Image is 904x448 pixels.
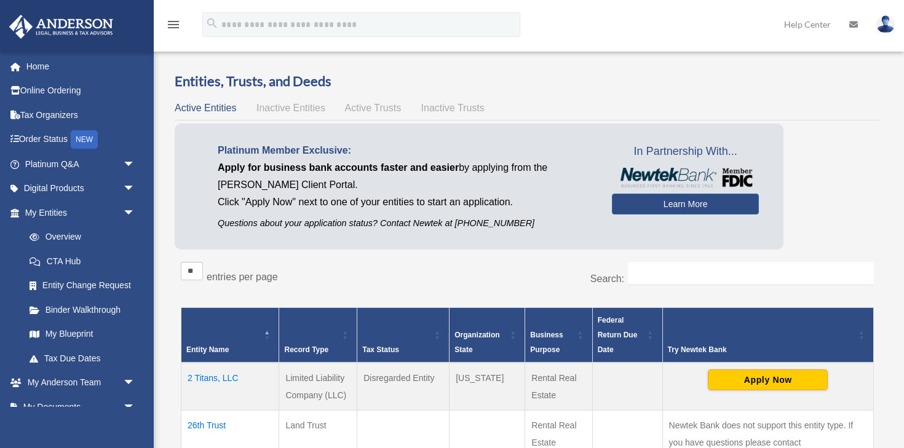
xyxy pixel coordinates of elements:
th: Organization State: Activate to sort [450,307,525,363]
a: Order StatusNEW [9,127,154,152]
div: Try Newtek Bank [668,342,855,357]
th: Federal Return Due Date: Activate to sort [592,307,662,363]
span: Federal Return Due Date [598,316,638,354]
label: entries per page [207,272,278,282]
td: 2 Titans, LLC [181,363,279,411]
a: Learn More [612,194,759,214]
span: In Partnership With... [612,142,759,162]
img: NewtekBankLogoSM.png [618,168,753,187]
img: Anderson Advisors Platinum Portal [6,15,117,39]
a: Binder Walkthrough [17,297,148,322]
a: Overview [17,225,141,250]
span: arrow_drop_down [123,200,148,226]
a: Tax Organizers [9,103,154,127]
a: My Documentsarrow_drop_down [9,395,154,419]
a: Platinum Q&Aarrow_drop_down [9,152,154,176]
a: My Anderson Teamarrow_drop_down [9,371,154,395]
img: User Pic [876,15,895,33]
div: NEW [71,130,98,149]
span: Organization State [454,331,499,354]
td: Limited Liability Company (LLC) [279,363,357,411]
td: Rental Real Estate [525,363,592,411]
th: Business Purpose: Activate to sort [525,307,592,363]
th: Record Type: Activate to sort [279,307,357,363]
span: Record Type [284,345,328,354]
span: arrow_drop_down [123,152,148,177]
a: Home [9,54,154,79]
span: arrow_drop_down [123,395,148,420]
button: Apply Now [708,369,828,390]
label: Search: [590,273,624,284]
span: Active Entities [175,103,236,113]
a: Entity Change Request [17,273,148,298]
h3: Entities, Trusts, and Deeds [175,72,880,91]
span: Entity Name [186,345,229,354]
span: Active Trusts [345,103,402,113]
th: Tax Status: Activate to sort [357,307,450,363]
th: Try Newtek Bank : Activate to sort [662,307,873,363]
p: Platinum Member Exclusive: [218,142,593,159]
span: Business Purpose [530,331,563,354]
span: Inactive Trusts [421,103,485,113]
a: Tax Due Dates [17,346,148,371]
span: arrow_drop_down [123,371,148,396]
i: menu [166,17,181,32]
td: Disregarded Entity [357,363,450,411]
p: Questions about your application status? Contact Newtek at [PHONE_NUMBER] [218,216,593,231]
a: menu [166,22,181,32]
span: Apply for business bank accounts faster and easier [218,162,459,173]
a: Online Ordering [9,79,154,103]
th: Entity Name: Activate to invert sorting [181,307,279,363]
span: Inactive Entities [256,103,325,113]
a: My Blueprint [17,322,148,347]
span: Tax Status [362,345,399,354]
span: arrow_drop_down [123,176,148,202]
p: by applying from the [PERSON_NAME] Client Portal. [218,159,593,194]
a: CTA Hub [17,249,148,273]
i: search [205,17,219,30]
a: My Entitiesarrow_drop_down [9,200,148,225]
td: [US_STATE] [450,363,525,411]
p: Click "Apply Now" next to one of your entities to start an application. [218,194,593,211]
a: Digital Productsarrow_drop_down [9,176,154,201]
